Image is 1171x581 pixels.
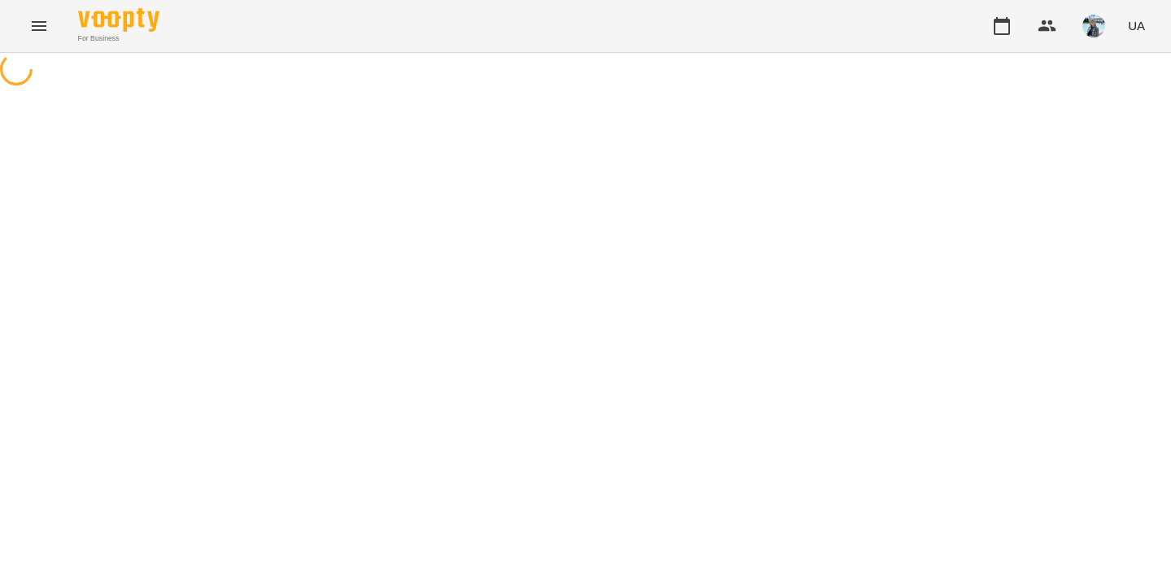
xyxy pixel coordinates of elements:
button: UA [1121,11,1151,41]
img: Voopty Logo [78,8,159,32]
img: 5f5d05e36eea6ba19bdf33a6aeece79a.jpg [1082,15,1105,37]
span: UA [1128,17,1145,34]
button: Menu [20,7,59,46]
span: For Business [78,33,159,44]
